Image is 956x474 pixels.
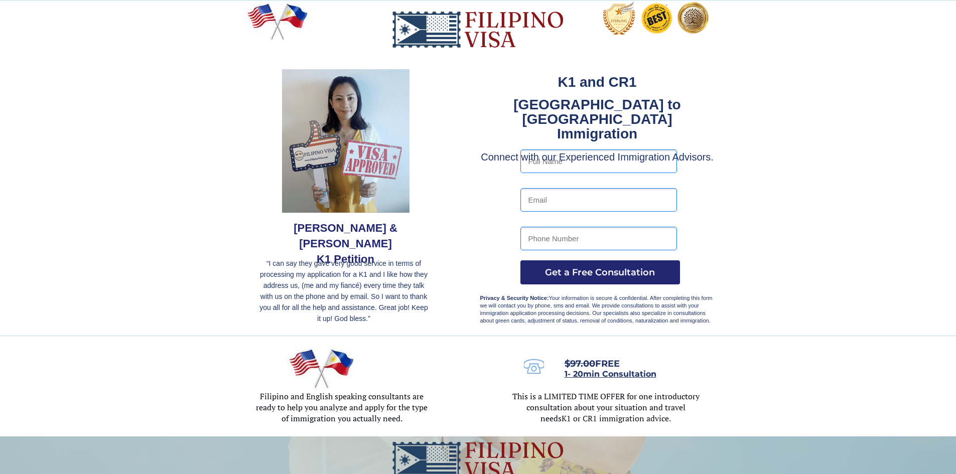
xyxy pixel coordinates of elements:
[565,370,656,378] a: 1- 20min Consultation
[562,413,671,424] span: K1 or CR1 immigration advice.
[513,97,680,141] strong: [GEOGRAPHIC_DATA] to [GEOGRAPHIC_DATA] Immigration
[480,295,713,324] span: Your information is secure & confidential. After completing this form we will contact you by phon...
[481,151,714,163] span: Connect with our Experienced Immigration Advisors.
[512,391,700,424] span: This is a LIMITED TIME OFFER for one introductory consultation about your situation and travel needs
[480,295,549,301] strong: Privacy & Security Notice:
[294,222,397,265] span: [PERSON_NAME] & [PERSON_NAME] K1 Petition
[565,369,656,379] span: 1- 20min Consultation
[257,258,431,324] p: “I can say they gave very good service in terms of processing my application for a K1 and I like ...
[520,227,677,250] input: Phone Number
[520,260,680,284] button: Get a Free Consultation
[256,391,428,424] span: Filipino and English speaking consultants are ready to help you analyze and apply for the type of...
[520,188,677,212] input: Email
[565,358,620,369] span: FREE
[558,74,636,90] strong: K1 and CR1
[520,267,680,278] span: Get a Free Consultation
[565,358,595,369] s: $97.00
